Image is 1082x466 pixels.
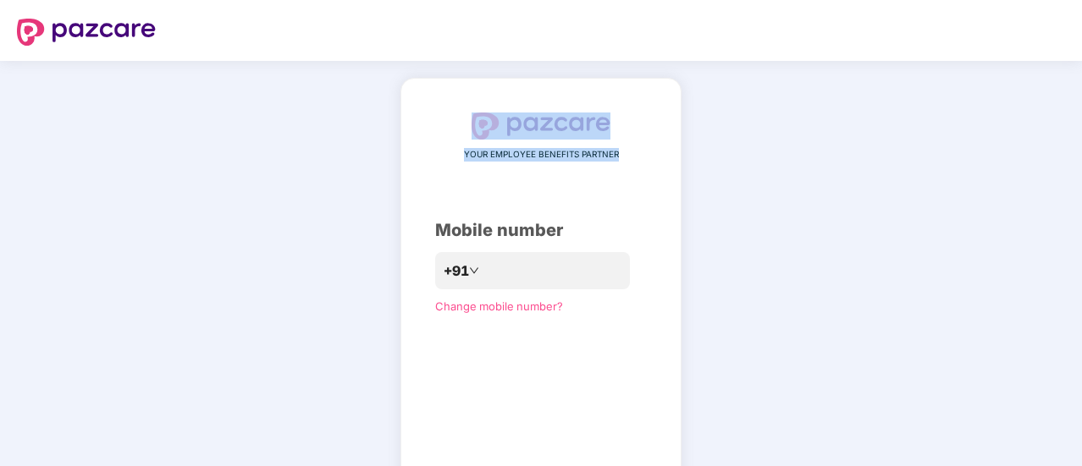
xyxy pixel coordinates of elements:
span: +91 [444,260,469,282]
span: down [469,266,479,276]
span: YOUR EMPLOYEE BENEFITS PARTNER [464,148,619,162]
img: logo [472,112,610,140]
a: Change mobile number? [435,299,563,313]
img: logo [17,19,156,46]
div: Mobile number [435,217,647,244]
